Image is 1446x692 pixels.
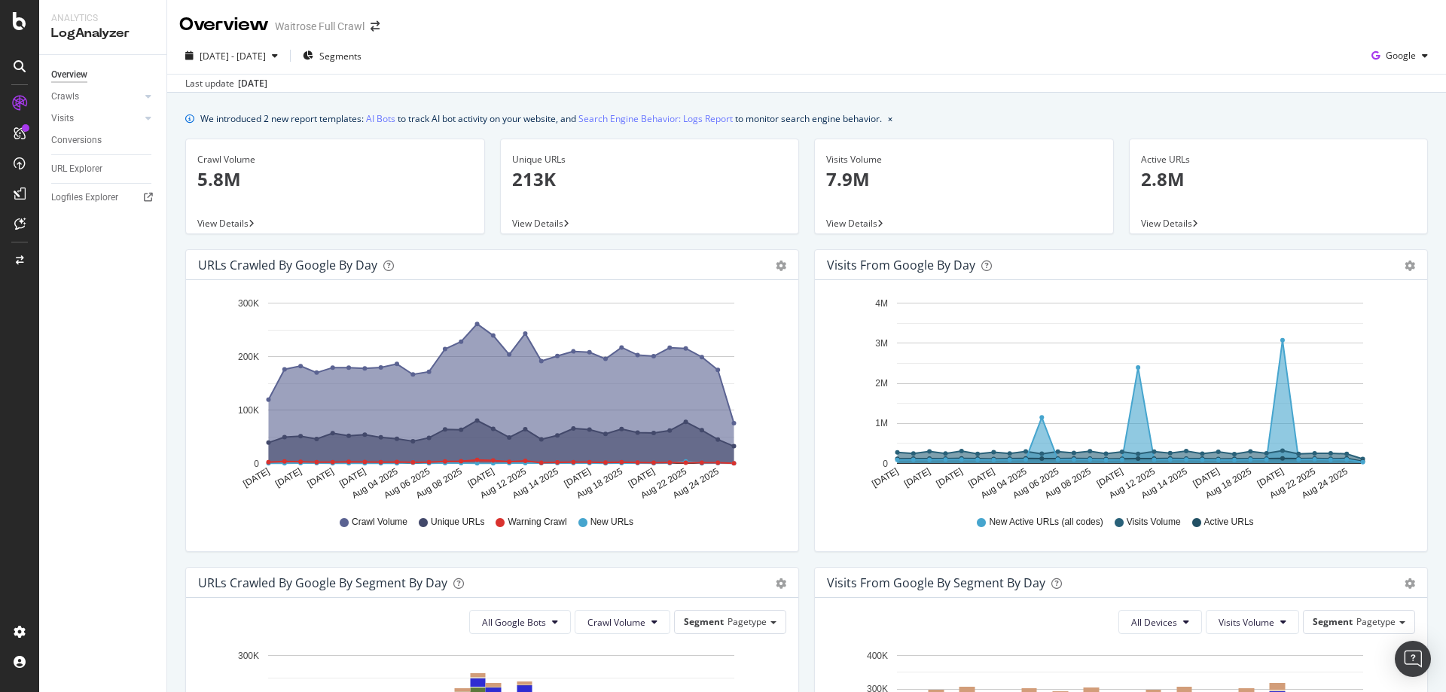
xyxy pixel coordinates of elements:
[1095,466,1125,489] text: [DATE]
[238,77,267,90] div: [DATE]
[1219,616,1274,629] span: Visits Volume
[51,161,102,177] div: URL Explorer
[639,466,688,501] text: Aug 22 2025
[179,12,269,38] div: Overview
[469,610,571,634] button: All Google Bots
[238,651,259,661] text: 300K
[254,459,259,469] text: 0
[414,466,464,501] text: Aug 08 2025
[1118,610,1202,634] button: All Devices
[512,166,788,192] p: 213K
[508,516,566,529] span: Warning Crawl
[51,133,102,148] div: Conversions
[466,466,496,489] text: [DATE]
[198,575,447,590] div: URLs Crawled by Google By Segment By Day
[1356,615,1396,628] span: Pagetype
[198,258,377,273] div: URLs Crawled by Google by day
[587,616,645,629] span: Crawl Volume
[1141,153,1417,166] div: Active URLs
[1405,261,1415,271] div: gear
[1191,466,1222,489] text: [DATE]
[197,166,473,192] p: 5.8M
[578,111,733,127] a: Search Engine Behavior: Logs Report
[1011,466,1060,501] text: Aug 06 2025
[51,133,156,148] a: Conversions
[728,615,767,628] span: Pagetype
[1141,217,1192,230] span: View Details
[867,651,888,661] text: 400K
[51,25,154,42] div: LogAnalyzer
[1204,516,1254,529] span: Active URLs
[200,111,882,127] div: We introduced 2 new report templates: to track AI bot activity on your website, and to monitor se...
[827,575,1045,590] div: Visits from Google By Segment By Day
[875,419,888,429] text: 1M
[241,466,271,489] text: [DATE]
[671,466,721,501] text: Aug 24 2025
[684,615,724,628] span: Segment
[776,578,786,589] div: gear
[1141,166,1417,192] p: 2.8M
[935,466,965,489] text: [DATE]
[1043,466,1093,501] text: Aug 08 2025
[297,44,368,68] button: Segments
[185,77,267,90] div: Last update
[51,111,74,127] div: Visits
[826,217,877,230] span: View Details
[273,466,304,489] text: [DATE]
[827,292,1410,501] svg: A chart.
[1131,616,1177,629] span: All Devices
[1206,610,1299,634] button: Visits Volume
[875,298,888,309] text: 4M
[511,466,560,501] text: Aug 14 2025
[198,292,781,501] svg: A chart.
[875,378,888,389] text: 2M
[238,405,259,416] text: 100K
[1139,466,1189,501] text: Aug 14 2025
[51,161,156,177] a: URL Explorer
[512,153,788,166] div: Unique URLs
[197,217,249,230] span: View Details
[627,466,657,489] text: [DATE]
[185,111,1428,127] div: info banner
[366,111,395,127] a: AI Bots
[371,21,380,32] div: arrow-right-arrow-left
[1405,578,1415,589] div: gear
[382,466,432,501] text: Aug 06 2025
[275,19,365,34] div: Waitrose Full Crawl
[875,338,888,349] text: 3M
[352,516,407,529] span: Crawl Volume
[51,67,156,83] a: Overview
[1107,466,1157,501] text: Aug 12 2025
[826,153,1102,166] div: Visits Volume
[902,466,932,489] text: [DATE]
[512,217,563,230] span: View Details
[51,67,87,83] div: Overview
[827,258,975,273] div: Visits from Google by day
[1313,615,1353,628] span: Segment
[51,89,79,105] div: Crawls
[826,166,1102,192] p: 7.9M
[197,153,473,166] div: Crawl Volume
[563,466,593,489] text: [DATE]
[1386,49,1416,62] span: Google
[51,190,156,206] a: Logfiles Explorer
[1203,466,1253,501] text: Aug 18 2025
[200,50,266,62] span: [DATE] - [DATE]
[776,261,786,271] div: gear
[590,516,633,529] span: New URLs
[575,610,670,634] button: Crawl Volume
[989,516,1103,529] span: New Active URLs (all codes)
[51,111,141,127] a: Visits
[979,466,1029,501] text: Aug 04 2025
[966,466,996,489] text: [DATE]
[319,50,361,62] span: Segments
[51,190,118,206] div: Logfiles Explorer
[884,108,896,130] button: close banner
[179,44,284,68] button: [DATE] - [DATE]
[431,516,484,529] span: Unique URLs
[51,89,141,105] a: Crawls
[1127,516,1181,529] span: Visits Volume
[306,466,336,489] text: [DATE]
